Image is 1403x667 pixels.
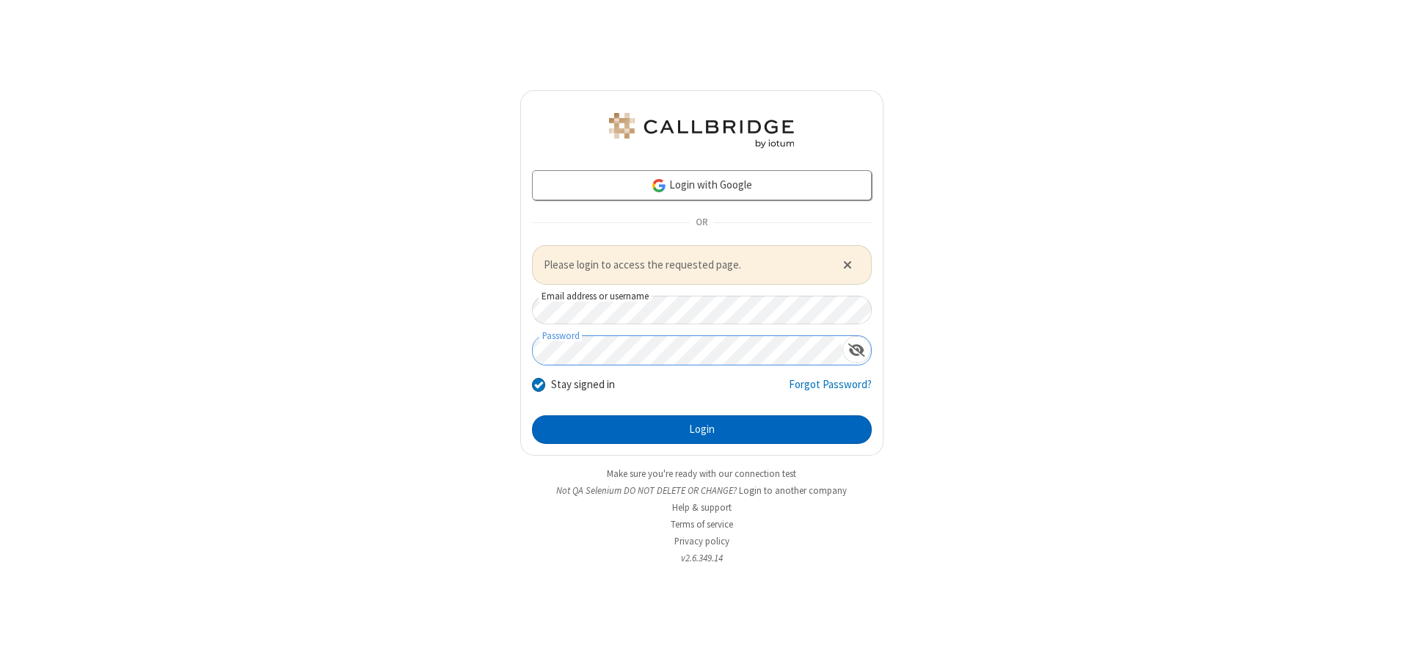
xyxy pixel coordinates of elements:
[520,551,883,565] li: v2.6.349.14
[551,376,615,393] label: Stay signed in
[835,254,859,276] button: Close alert
[533,336,842,365] input: Password
[606,113,797,148] img: QA Selenium DO NOT DELETE OR CHANGE
[671,518,733,531] a: Terms of service
[651,178,667,194] img: google-icon.png
[544,257,825,274] span: Please login to access the requested page.
[672,501,732,514] a: Help & support
[690,212,713,233] span: OR
[607,467,796,480] a: Make sure you're ready with our connection test
[789,376,872,404] a: Forgot Password?
[532,296,872,324] input: Email address or username
[739,484,847,497] button: Login to another company
[532,170,872,200] a: Login with Google
[532,415,872,445] button: Login
[674,535,729,547] a: Privacy policy
[842,336,871,363] div: Show password
[520,484,883,497] li: Not QA Selenium DO NOT DELETE OR CHANGE?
